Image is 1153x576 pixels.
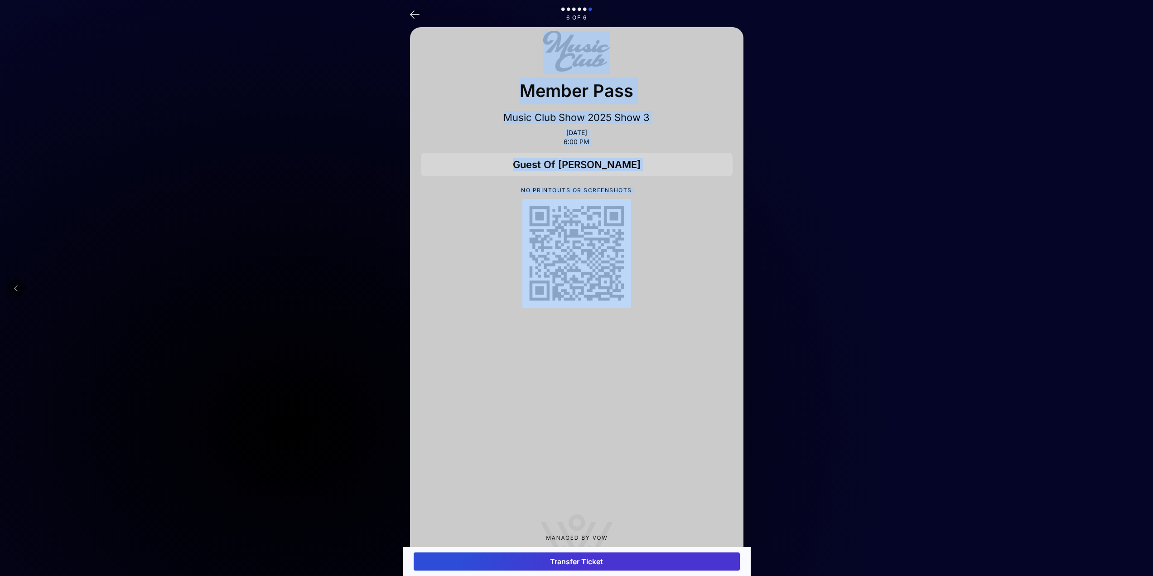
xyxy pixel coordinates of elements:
div: QR Code [522,199,631,308]
p: 6 of 6 [410,15,743,21]
p: Music Club Show 2025 Show 3 [421,111,733,124]
button: Transfer Ticket [414,552,740,571]
p: NO PRINTOUTS OR SCREENSHOTS [421,187,733,194]
div: Guest Of [PERSON_NAME] [421,153,733,176]
p: 6:00 PM [421,138,733,145]
p: [DATE] [421,129,733,136]
p: Member Pass [421,77,733,104]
